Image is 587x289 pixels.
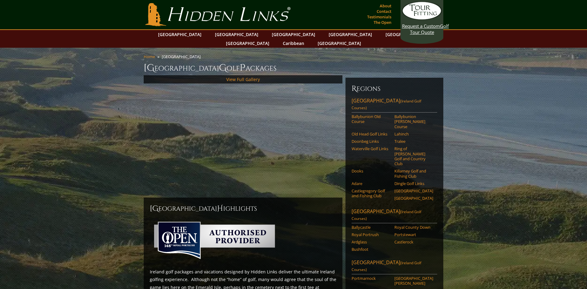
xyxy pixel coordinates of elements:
a: [GEOGRAPHIC_DATA](Ireland Golf Courses) [352,97,437,113]
a: Royal Portrush [352,232,390,237]
h2: [GEOGRAPHIC_DATA] ighlights [150,204,336,213]
a: Tralee [394,139,433,144]
a: Bushfoot [352,247,390,252]
a: [GEOGRAPHIC_DATA] [269,30,318,39]
h6: Regions [352,84,437,94]
a: Caribbean [280,39,307,48]
h1: [GEOGRAPHIC_DATA] olf ackages [144,62,443,74]
a: [GEOGRAPHIC_DATA][PERSON_NAME] [394,276,433,286]
a: Dooks [352,169,390,173]
a: Ballybunion [PERSON_NAME] Course [394,114,433,129]
a: View Full Gallery [226,76,260,82]
span: P [240,62,246,74]
a: [GEOGRAPHIC_DATA] [382,30,432,39]
a: Lahinch [394,132,433,136]
a: Doonbeg Links [352,139,390,144]
a: Castlerock [394,239,433,244]
a: Contact [375,7,393,16]
a: [GEOGRAPHIC_DATA] [155,30,205,39]
a: Killarney Golf and Fishing Club [394,169,433,179]
a: [GEOGRAPHIC_DATA] [212,30,261,39]
a: [GEOGRAPHIC_DATA] [223,39,272,48]
li: [GEOGRAPHIC_DATA] [162,54,203,59]
a: [GEOGRAPHIC_DATA](Ireland Golf Courses) [352,208,437,223]
a: Portmarnock [352,276,390,281]
a: [GEOGRAPHIC_DATA] [315,39,364,48]
a: Home [144,54,155,59]
a: [GEOGRAPHIC_DATA] [394,196,433,201]
a: Testimonials [366,13,393,21]
a: Adare [352,181,390,186]
a: Ardglass [352,239,390,244]
a: Old Head Golf Links [352,132,390,136]
a: Royal County Down [394,225,433,230]
a: The Open [372,18,393,27]
a: [GEOGRAPHIC_DATA](Ireland Golf Courses) [352,259,437,274]
a: Castlegregory Golf and Fishing Club [352,188,390,198]
a: Request a CustomGolf Tour Quote [402,2,442,35]
span: (Ireland Golf Courses) [352,260,421,272]
a: Ballybunion Old Course [352,114,390,124]
a: Dingle Golf Links [394,181,433,186]
span: H [217,204,223,213]
a: Ballycastle [352,225,390,230]
a: Waterville Golf Links [352,146,390,151]
a: Portstewart [394,232,433,237]
a: About [378,2,393,10]
span: G [219,62,227,74]
a: [GEOGRAPHIC_DATA] [394,188,433,193]
a: [GEOGRAPHIC_DATA] [326,30,375,39]
span: (Ireland Golf Courses) [352,209,421,221]
span: Request a Custom [402,23,440,29]
a: Ring of [PERSON_NAME] Golf and Country Club [394,146,433,166]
